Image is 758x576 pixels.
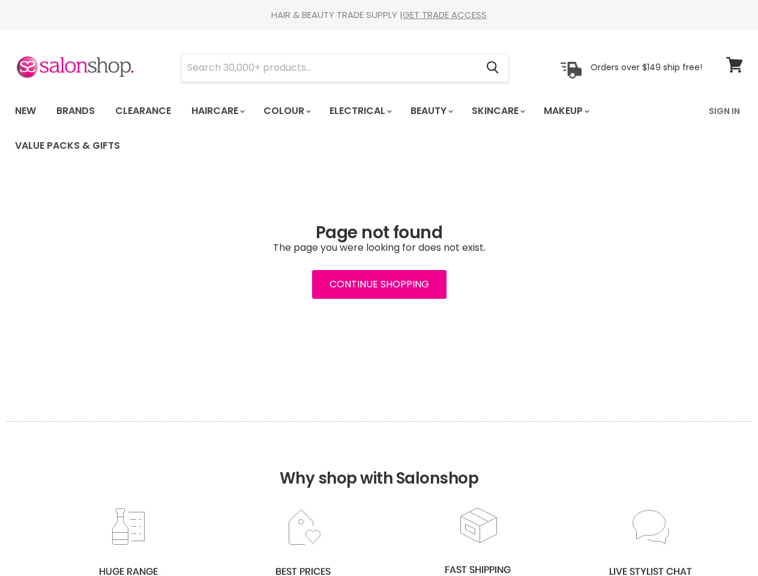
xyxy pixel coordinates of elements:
[6,421,752,506] h2: Why shop with Salonshop
[403,8,487,21] a: GET TRADE ACCESS
[6,98,45,124] a: New
[254,98,318,124] a: Colour
[702,98,747,124] a: Sign In
[182,98,252,124] a: Haircare
[15,223,743,242] h1: Page not found
[477,54,508,82] button: Search
[463,98,532,124] a: Skincare
[47,98,104,124] a: Brands
[535,98,597,124] a: Makeup
[181,54,477,82] input: Search
[312,270,447,299] a: Continue Shopping
[402,98,460,124] a: Beauty
[6,133,129,158] a: Value Packs & Gifts
[6,94,702,163] ul: Main menu
[15,242,743,253] p: The page you were looking for does not exist.
[320,98,399,124] a: Electrical
[106,98,180,124] a: Clearance
[181,53,509,82] form: Product
[591,62,702,73] p: Orders over $149 ship free!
